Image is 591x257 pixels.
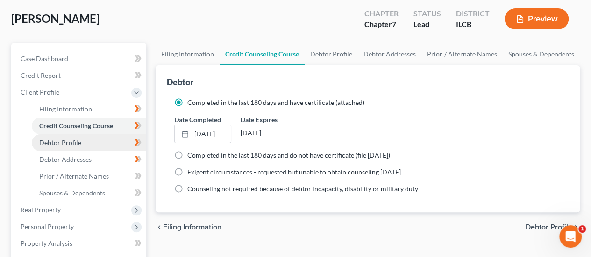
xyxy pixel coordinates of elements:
[578,225,586,233] span: 1
[156,223,163,231] i: chevron_left
[21,222,74,230] span: Personal Property
[187,185,418,193] span: Counseling not required because of debtor incapacity, disability or military duty
[572,223,580,231] i: chevron_right
[175,125,230,143] a: [DATE]
[305,43,358,65] a: Debtor Profile
[413,19,441,30] div: Lead
[456,8,490,19] div: District
[32,101,146,118] a: Filing Information
[505,8,569,29] button: Preview
[167,76,193,88] div: Debtor
[21,71,61,79] span: Credit Report
[32,118,146,134] a: Credit Counseling Course
[39,155,92,163] span: Debtor Addresses
[364,19,399,30] div: Chapter
[21,88,59,96] span: Client Profile
[241,115,297,125] label: Date Expires
[156,223,221,231] button: chevron_left Filing Information
[358,43,421,65] a: Debtor Addresses
[413,8,441,19] div: Status
[13,50,146,67] a: Case Dashboard
[502,43,579,65] a: Spouses & Dependents
[156,43,220,65] a: Filing Information
[392,20,396,28] span: 7
[241,125,297,141] div: [DATE]
[39,189,105,197] span: Spouses & Dependents
[526,223,572,231] span: Debtor Profile
[32,134,146,151] a: Debtor Profile
[39,105,92,113] span: Filing Information
[526,223,580,231] button: Debtor Profile chevron_right
[39,122,113,130] span: Credit Counseling Course
[32,151,146,168] a: Debtor Addresses
[220,43,305,65] a: Credit Counseling Course
[21,239,72,247] span: Property Analysis
[39,172,109,180] span: Prior / Alternate Names
[32,185,146,201] a: Spouses & Dependents
[13,67,146,84] a: Credit Report
[559,225,582,248] iframe: Intercom live chat
[174,115,221,125] label: Date Completed
[456,19,490,30] div: ILCB
[187,151,390,159] span: Completed in the last 180 days and do not have certificate (file [DATE])
[163,223,221,231] span: Filing Information
[11,12,100,25] span: [PERSON_NAME]
[39,139,81,146] span: Debtor Profile
[21,206,61,214] span: Real Property
[364,8,399,19] div: Chapter
[13,235,146,252] a: Property Analysis
[32,168,146,185] a: Prior / Alternate Names
[421,43,502,65] a: Prior / Alternate Names
[187,98,364,106] span: Completed in the last 180 days and have certificate (attached)
[187,168,401,176] span: Exigent circumstances - requested but unable to obtain counseling [DATE]
[21,55,68,63] span: Case Dashboard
